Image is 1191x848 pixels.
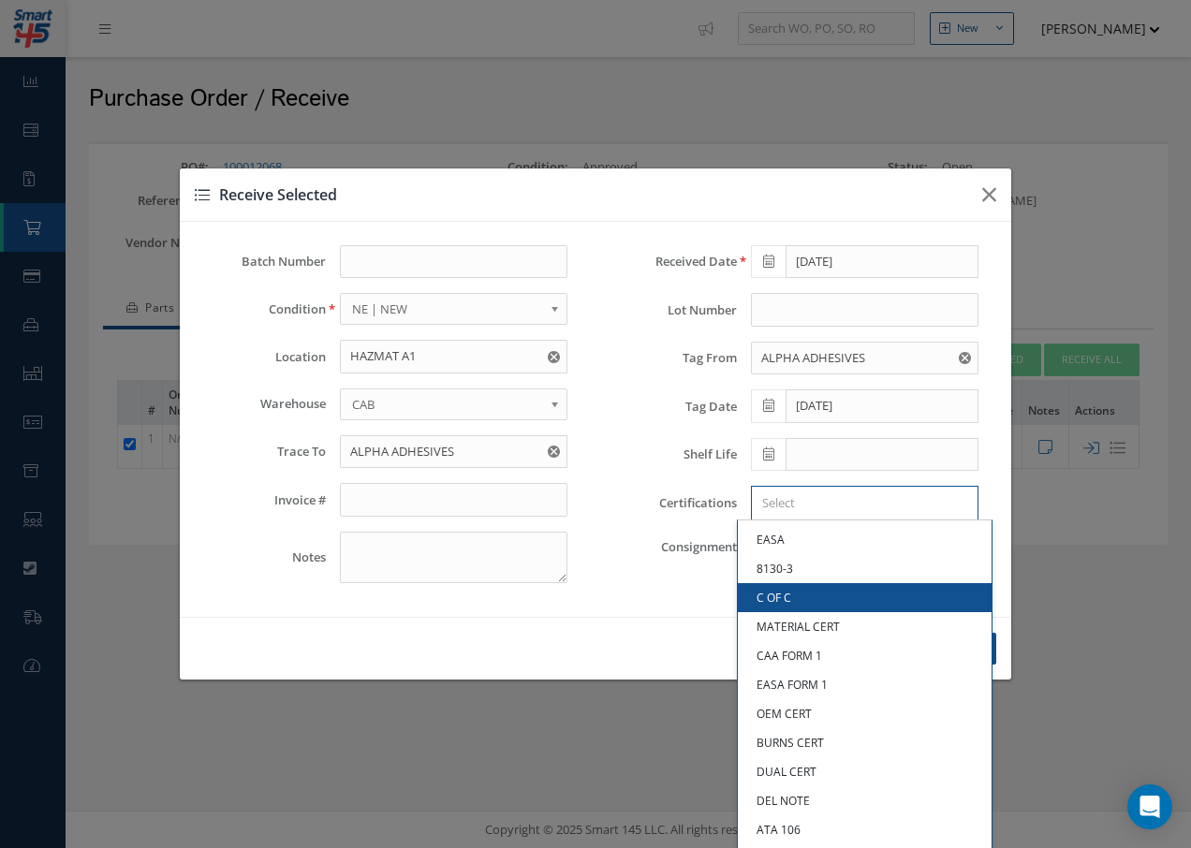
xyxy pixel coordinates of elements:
[738,525,992,554] a: EASA
[219,184,337,205] span: Receive Selected
[198,493,326,507] label: Invoice #
[738,670,992,699] a: EASA FORM 1
[754,493,967,513] input: Search for option
[738,583,992,612] a: C OF C
[610,447,737,461] label: Shelf Life
[198,302,326,316] label: Condition
[198,445,326,459] label: Trace To
[610,496,737,510] label: Certifications
[738,815,992,844] a: ATA 106
[198,397,326,411] label: Warehouse
[340,435,567,469] input: Trace To
[548,446,560,458] svg: Reset
[352,298,543,320] span: NE | NEW
[738,699,992,728] a: OEM CERT
[198,350,326,364] label: Location
[738,554,992,583] a: 8130-3
[610,400,737,414] label: Tag Date
[738,728,992,757] a: BURNS CERT
[610,351,737,365] label: Tag From
[738,641,992,670] a: CAA FORM 1
[959,352,971,364] svg: Reset
[738,757,992,786] a: DUAL CERT
[198,255,326,269] label: Batch Number
[751,342,978,375] input: Tag From
[610,540,737,554] label: Consignment
[544,435,567,469] button: Reset
[610,255,737,269] label: Received Date
[352,393,543,416] span: CAB
[198,550,326,564] label: Notes
[544,340,567,373] button: Reset
[1127,784,1172,829] div: Open Intercom Messenger
[548,351,560,363] svg: Reset
[340,340,567,373] input: Location
[955,342,978,375] button: Reset
[738,612,992,641] a: MATERIAL CERT
[610,303,737,317] label: Lot Number
[738,786,992,815] a: DEL NOTE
